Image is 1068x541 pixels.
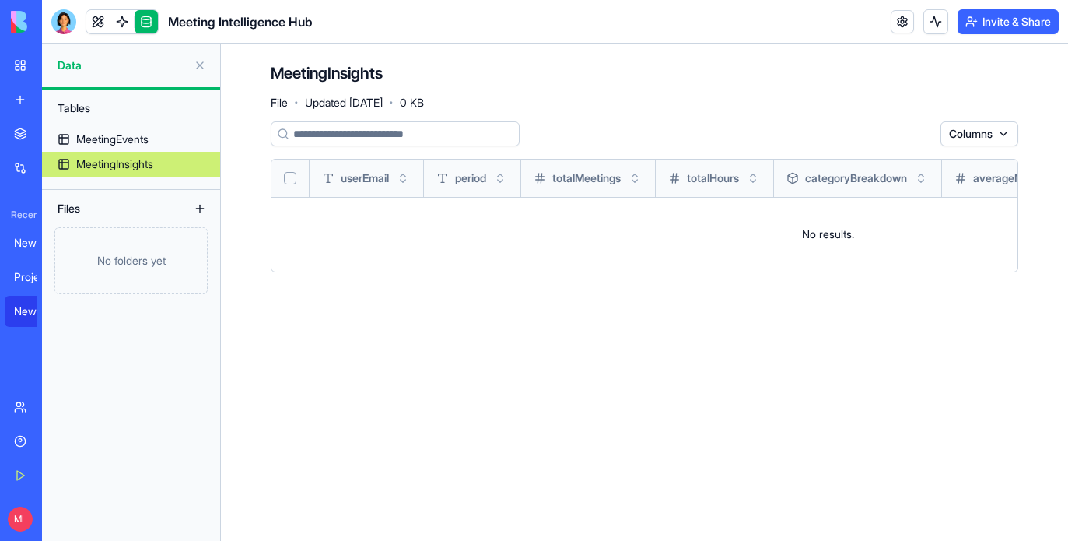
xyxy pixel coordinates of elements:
[455,170,486,186] span: period
[805,170,907,186] span: categoryBreakdown
[42,227,220,294] a: No folders yet
[958,9,1059,34] button: Invite & Share
[940,121,1018,146] button: Columns
[14,269,58,285] div: ProjectHub Pro
[341,170,389,186] span: userEmail
[627,170,643,186] button: Toggle sort
[76,156,153,172] div: MeetingInsights
[305,95,383,111] span: Updated [DATE]
[54,227,208,294] div: No folders yet
[389,90,394,115] span: ·
[42,127,220,152] a: MeetingEvents
[58,58,187,73] span: Data
[400,95,424,111] span: 0 KB
[687,170,739,186] span: totalHours
[5,227,67,258] a: New App
[552,170,621,186] span: totalMeetings
[42,152,220,177] a: MeetingInsights
[271,62,383,84] h4: MeetingInsights
[168,12,313,31] span: Meeting Intelligence Hub
[284,172,296,184] button: Select all
[395,170,411,186] button: Toggle sort
[50,196,174,221] div: Files
[11,11,107,33] img: logo
[14,235,58,251] div: New App
[745,170,761,186] button: Toggle sort
[76,132,149,147] div: MeetingEvents
[492,170,508,186] button: Toggle sort
[14,304,58,319] div: New App
[5,262,67,293] a: ProjectHub Pro
[5,209,37,221] span: Recent
[913,170,929,186] button: Toggle sort
[5,296,67,327] a: New App
[50,96,212,121] div: Tables
[294,90,299,115] span: ·
[8,507,33,532] span: ML
[271,95,288,111] span: File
